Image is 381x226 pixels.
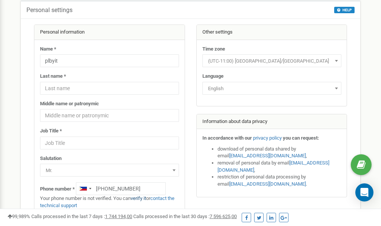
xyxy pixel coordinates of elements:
[26,7,72,14] h5: Personal settings
[283,135,319,141] strong: you can request:
[40,186,75,193] label: Phone number *
[197,114,347,129] div: Information about data privacy
[40,137,179,149] input: Job Title
[197,25,347,40] div: Other settings
[34,25,185,40] div: Personal information
[40,128,62,135] label: Job Title *
[8,214,30,219] span: 99,989%
[40,164,179,177] span: Mr.
[355,183,373,201] div: Open Intercom Messenger
[76,183,94,195] div: Telephone country code
[105,214,132,219] u: 1 744 194,00
[31,214,132,219] span: Calls processed in the last 7 days :
[131,195,146,201] a: verify it
[205,83,339,94] span: English
[217,160,329,173] a: [EMAIL_ADDRESS][DOMAIN_NAME]
[76,182,166,195] input: +1-800-555-55-55
[202,46,225,53] label: Time zone
[253,135,282,141] a: privacy policy
[229,181,306,187] a: [EMAIL_ADDRESS][DOMAIN_NAME]
[334,7,355,13] button: HELP
[40,46,56,53] label: Name *
[202,54,341,67] span: (UTC-11:00) Pacific/Midway
[217,160,341,174] li: removal of personal data by email ,
[43,165,176,176] span: Mr.
[202,82,341,95] span: English
[217,146,341,160] li: download of personal data shared by email ,
[202,135,252,141] strong: In accordance with our
[40,195,179,209] p: Your phone number is not verified. You can or
[40,82,179,95] input: Last name
[40,195,174,208] a: contact the technical support
[40,73,66,80] label: Last name *
[40,155,62,162] label: Salutation
[40,109,179,122] input: Middle name or patronymic
[229,153,306,158] a: [EMAIL_ADDRESS][DOMAIN_NAME]
[40,100,99,108] label: Middle name or patronymic
[133,214,237,219] span: Calls processed in the last 30 days :
[202,73,224,80] label: Language
[205,56,339,66] span: (UTC-11:00) Pacific/Midway
[210,214,237,219] u: 7 596 625,00
[40,54,179,67] input: Name
[217,174,341,188] li: restriction of personal data processing by email .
